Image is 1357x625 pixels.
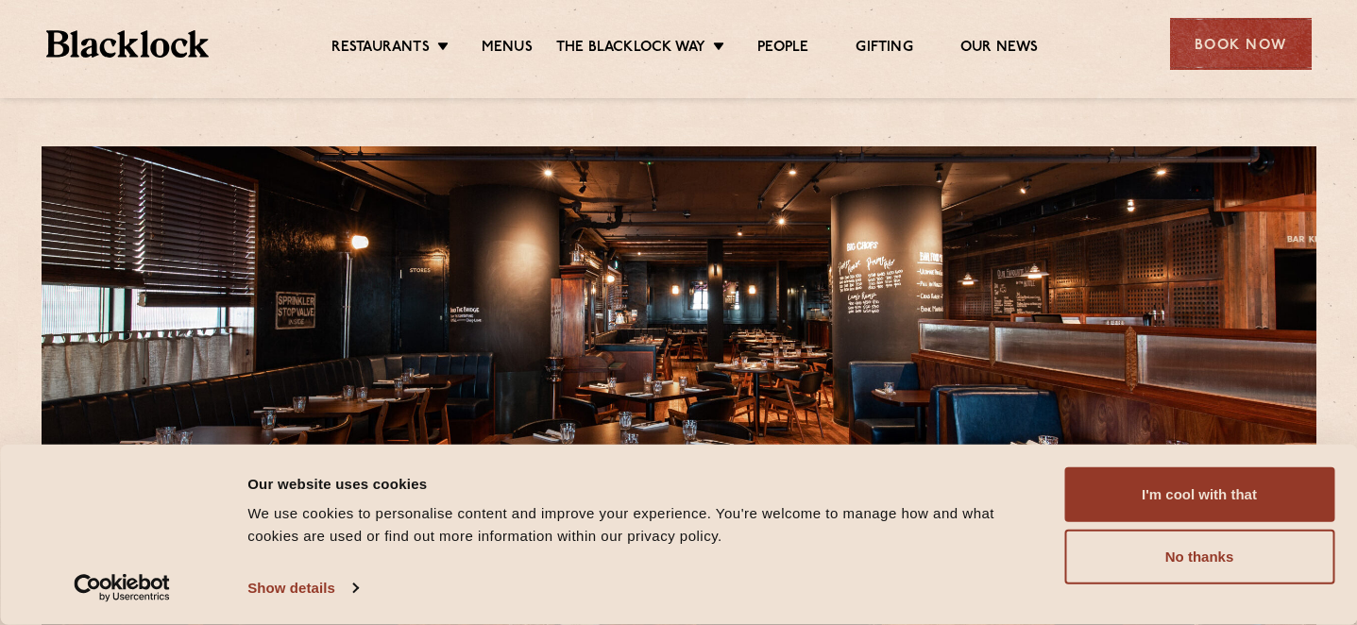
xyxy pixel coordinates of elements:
[1064,530,1334,584] button: No thanks
[40,574,205,602] a: Usercentrics Cookiebot - opens in a new window
[556,39,705,59] a: The Blacklock Way
[482,39,533,59] a: Menus
[1170,18,1312,70] div: Book Now
[856,39,912,59] a: Gifting
[1064,467,1334,522] button: I'm cool with that
[247,472,1043,495] div: Our website uses cookies
[247,574,357,602] a: Show details
[247,502,1043,548] div: We use cookies to personalise content and improve your experience. You're welcome to manage how a...
[331,39,430,59] a: Restaurants
[757,39,808,59] a: People
[46,30,210,58] img: BL_Textured_Logo-footer-cropped.svg
[960,39,1039,59] a: Our News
